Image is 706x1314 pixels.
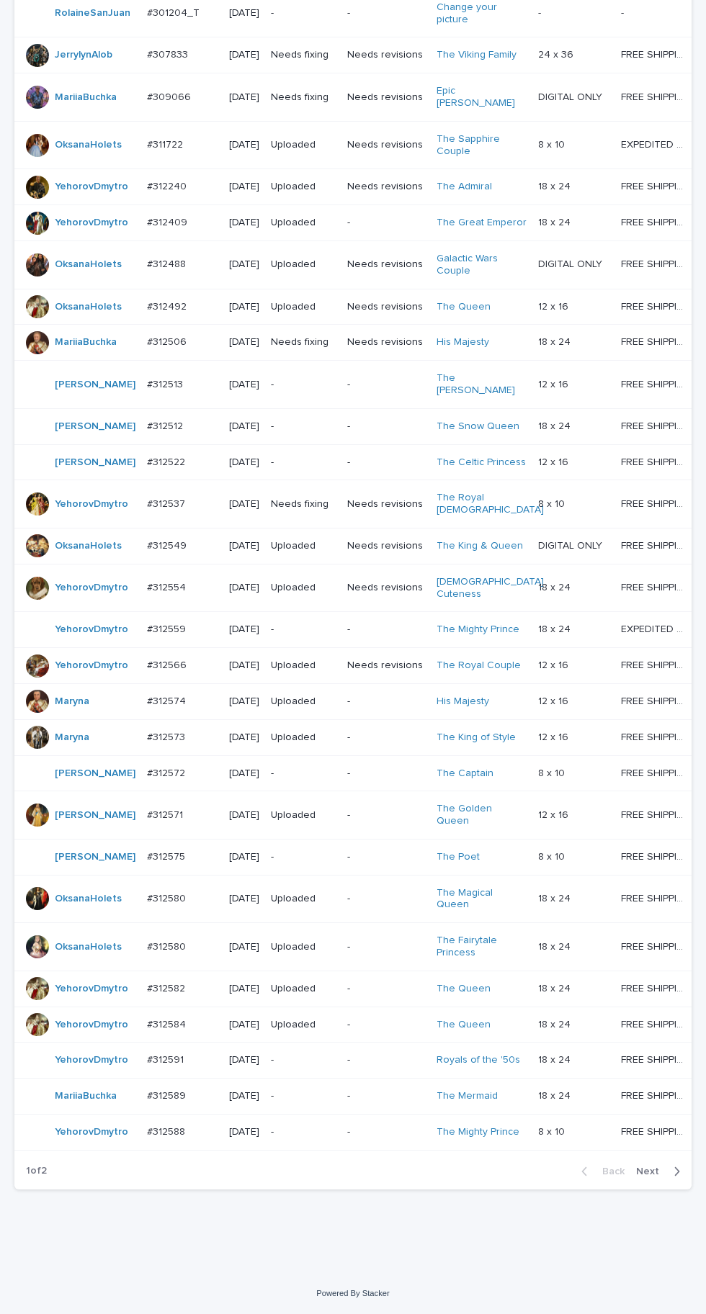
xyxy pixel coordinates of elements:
p: Uploaded [271,941,336,953]
p: #312488 [147,256,189,271]
p: - [271,1090,336,1102]
p: 18 x 24 [538,1016,573,1031]
p: #312584 [147,1016,189,1031]
p: FREE SHIPPING - preview in 1-2 business days, after your approval delivery will take 5-10 b.d. [621,537,690,552]
p: Needs revisions [347,336,424,348]
p: [DATE] [229,809,259,822]
p: - [271,456,336,469]
a: YehorovDmytro [55,217,128,229]
p: FREE SHIPPING - preview in 1-2 business days, after your approval delivery will take 5-10 b.d. [621,579,690,594]
p: 18 x 24 [538,890,573,905]
a: The Royal Couple [437,660,521,672]
span: Next [636,1166,668,1176]
a: Maryna [55,732,89,744]
p: [DATE] [229,941,259,953]
p: - [347,768,424,780]
p: - [347,983,424,995]
p: Needs revisions [347,49,424,61]
p: #309066 [147,89,194,104]
a: The Mermaid [437,1090,498,1102]
p: [DATE] [229,983,259,995]
p: - [347,456,424,469]
p: [DATE] [229,379,259,391]
p: 12 x 16 [538,657,571,672]
p: FREE SHIPPING - preview in 1-2 business days, after your approval delivery will take 5-10 b.d. [621,1016,690,1031]
p: #312522 [147,454,188,469]
a: The Snow Queen [437,420,519,433]
p: - [347,893,424,905]
p: 1 of 2 [14,1153,58,1189]
p: #312409 [147,214,190,229]
a: YehorovDmytro [55,582,128,594]
p: FREE SHIPPING - preview in 1-2 business days, after your approval delivery will take 5-10 b.d., l... [621,46,690,61]
p: 8 x 10 [538,495,568,510]
p: [DATE] [229,696,259,708]
p: [DATE] [229,768,259,780]
p: 24 x 36 [538,46,576,61]
p: [DATE] [229,7,259,19]
p: - [347,1126,424,1138]
a: His Majesty [437,336,489,348]
p: FREE SHIPPING - preview in 1-2 business days, after your approval delivery will take 5-10 b.d. [621,657,690,672]
p: - [538,4,544,19]
a: YehorovDmytro [55,660,128,672]
a: [PERSON_NAME] [55,809,135,822]
p: EXPEDITED SHIPPING - preview in 1 business day; delivery up to 5 business days after your approval. [621,621,690,636]
p: [DATE] [229,91,259,104]
p: Needs revisions [347,540,424,552]
p: #312574 [147,693,189,708]
p: - [271,1126,336,1138]
p: 18 x 24 [538,178,573,193]
p: - [271,420,336,433]
p: #312512 [147,418,186,433]
p: Needs revisions [347,301,424,313]
a: The King & Queen [437,540,523,552]
p: FREE SHIPPING - preview in 1-2 business days, after your approval delivery will take 5-10 b.d. [621,454,690,469]
p: - [347,851,424,863]
p: [DATE] [229,893,259,905]
a: YehorovDmytro [55,1054,128,1066]
a: The Royal [DEMOGRAPHIC_DATA] [437,492,544,516]
p: #312580 [147,938,189,953]
p: [DATE] [229,420,259,433]
p: - [347,809,424,822]
p: [DATE] [229,336,259,348]
p: [DATE] [229,660,259,672]
p: Uploaded [271,181,336,193]
a: His Majesty [437,696,489,708]
p: #312566 [147,657,189,672]
p: 18 x 24 [538,1087,573,1102]
p: [DATE] [229,139,259,151]
p: Uploaded [271,893,336,905]
p: FREE SHIPPING - preview in 1-2 business days, after your approval delivery will take 5-10 b.d. [621,1123,690,1138]
button: Next [630,1165,692,1178]
a: The Captain [437,768,493,780]
a: RolaineSanJuan [55,7,130,19]
a: MariiaBuchka [55,1090,117,1102]
p: - [347,1090,424,1102]
p: [DATE] [229,851,259,863]
p: [DATE] [229,732,259,744]
p: FREE SHIPPING - preview in 1-2 business days, after your approval delivery will take 5-10 b.d. [621,214,690,229]
p: Needs revisions [347,582,424,594]
a: YehorovDmytro [55,1126,128,1138]
p: - [347,1019,424,1031]
p: #312580 [147,890,189,905]
p: 12 x 16 [538,806,571,822]
a: Change your picture [437,1,527,26]
p: #312537 [147,495,188,510]
p: Uploaded [271,582,336,594]
p: 18 x 24 [538,1051,573,1066]
p: FREE SHIPPING - preview in 1-2 business days, after your approval delivery will take 5-10 b.d. [621,1087,690,1102]
a: YehorovDmytro [55,1019,128,1031]
p: - [347,217,424,229]
p: 12 x 16 [538,729,571,744]
p: FREE SHIPPING - preview in 1-2 business days, after your approval delivery will take 5-10 b.d. [621,376,690,391]
p: FREE SHIPPING - preview in 1-2 business days, after your approval delivery will take 5-10 b.d. [621,938,690,953]
a: [PERSON_NAME] [55,420,135,433]
p: - [347,624,424,636]
p: - [271,624,336,636]
a: [PERSON_NAME] [55,851,135,863]
p: Needs revisions [347,660,424,672]
p: #312559 [147,621,189,636]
